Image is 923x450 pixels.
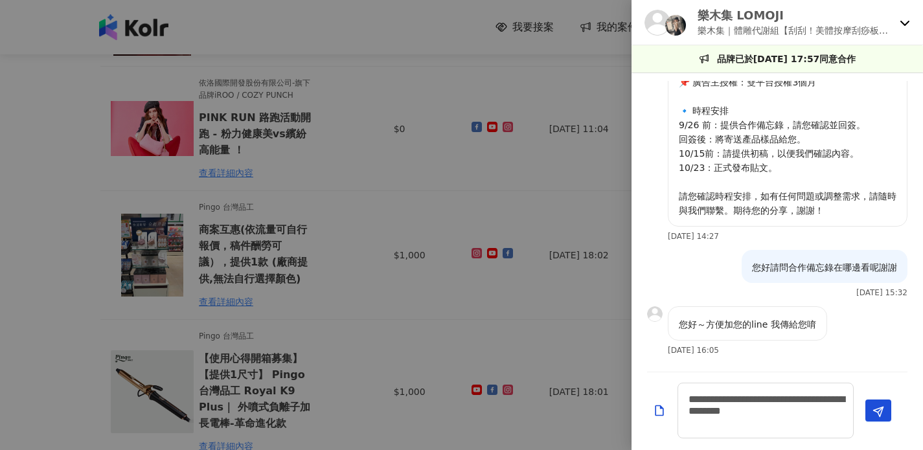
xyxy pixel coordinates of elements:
p: [DATE] 14:27 [668,232,719,241]
p: [DATE] 15:32 [856,288,907,297]
p: 品牌已於[DATE] 17:57同意合作 [717,52,856,66]
p: [DATE] 16:05 [668,346,719,355]
p: 您好～方便加您的line 我傳給您唷 [679,317,816,332]
p: 樂木集｜體雕代謝組【刮刮！美體按摩刮痧板+杜松生薑全效代謝油50ml 】 [698,23,895,38]
p: 您好請問合作備忘錄在哪邊看呢謝謝 [752,260,897,275]
img: KOL Avatar [644,10,670,36]
img: KOL Avatar [647,306,663,322]
p: 樂木集 LOMOJI [698,7,895,23]
button: Add a file [653,399,666,422]
img: KOL Avatar [665,15,686,36]
button: Send [865,399,891,422]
